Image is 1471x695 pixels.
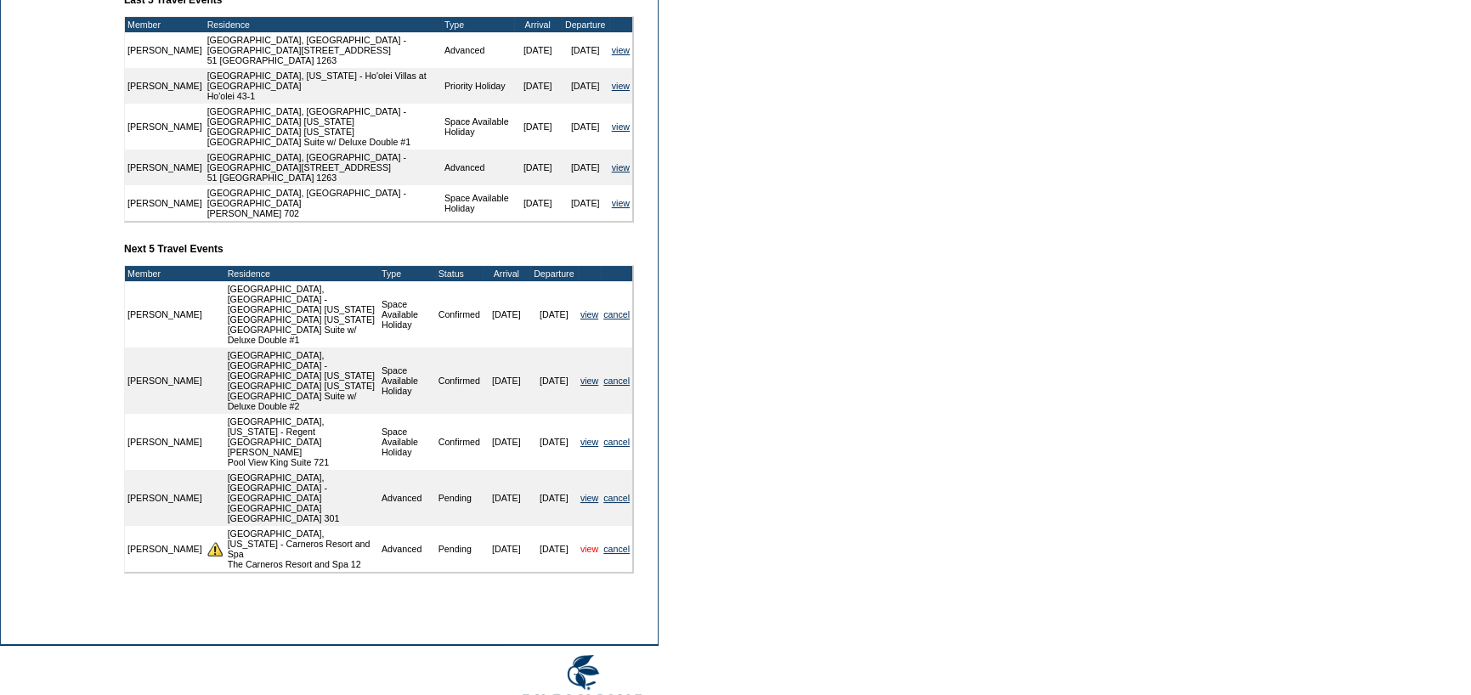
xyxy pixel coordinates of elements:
[603,437,630,447] a: cancel
[483,526,530,572] td: [DATE]
[225,281,379,347] td: [GEOGRAPHIC_DATA], [GEOGRAPHIC_DATA] - [GEOGRAPHIC_DATA] [US_STATE] [GEOGRAPHIC_DATA] [US_STATE][...
[580,544,598,554] a: view
[205,104,442,150] td: [GEOGRAPHIC_DATA], [GEOGRAPHIC_DATA] - [GEOGRAPHIC_DATA] [US_STATE] [GEOGRAPHIC_DATA] [US_STATE][...
[603,493,630,503] a: cancel
[125,104,205,150] td: [PERSON_NAME]
[207,541,223,557] img: There are insufficient days and/or tokens to cover this reservation
[580,309,598,319] a: view
[483,281,530,347] td: [DATE]
[225,266,379,281] td: Residence
[124,243,223,255] b: Next 5 Travel Events
[514,185,562,221] td: [DATE]
[436,414,483,470] td: Confirmed
[436,347,483,414] td: Confirmed
[483,414,530,470] td: [DATE]
[514,17,562,32] td: Arrival
[483,347,530,414] td: [DATE]
[225,414,379,470] td: [GEOGRAPHIC_DATA], [US_STATE] - Regent [GEOGRAPHIC_DATA][PERSON_NAME] Pool View King Suite 721
[580,493,598,503] a: view
[125,32,205,68] td: [PERSON_NAME]
[603,376,630,386] a: cancel
[514,150,562,185] td: [DATE]
[205,32,442,68] td: [GEOGRAPHIC_DATA], [GEOGRAPHIC_DATA] - [GEOGRAPHIC_DATA][STREET_ADDRESS] 51 [GEOGRAPHIC_DATA] 1263
[205,150,442,185] td: [GEOGRAPHIC_DATA], [GEOGRAPHIC_DATA] - [GEOGRAPHIC_DATA][STREET_ADDRESS] 51 [GEOGRAPHIC_DATA] 1263
[514,32,562,68] td: [DATE]
[205,17,442,32] td: Residence
[379,470,436,526] td: Advanced
[225,526,379,572] td: [GEOGRAPHIC_DATA], [US_STATE] - Carneros Resort and Spa The Carneros Resort and Spa 12
[530,470,578,526] td: [DATE]
[612,81,630,91] a: view
[125,266,205,281] td: Member
[379,414,436,470] td: Space Available Holiday
[125,347,205,414] td: [PERSON_NAME]
[125,414,205,470] td: [PERSON_NAME]
[125,150,205,185] td: [PERSON_NAME]
[442,17,514,32] td: Type
[530,414,578,470] td: [DATE]
[580,437,598,447] a: view
[442,104,514,150] td: Space Available Holiday
[612,198,630,208] a: view
[562,185,609,221] td: [DATE]
[612,121,630,132] a: view
[580,376,598,386] a: view
[125,17,205,32] td: Member
[436,266,483,281] td: Status
[436,470,483,526] td: Pending
[612,162,630,172] a: view
[530,526,578,572] td: [DATE]
[442,68,514,104] td: Priority Holiday
[125,185,205,221] td: [PERSON_NAME]
[562,104,609,150] td: [DATE]
[562,32,609,68] td: [DATE]
[379,347,436,414] td: Space Available Holiday
[125,470,205,526] td: [PERSON_NAME]
[225,347,379,414] td: [GEOGRAPHIC_DATA], [GEOGRAPHIC_DATA] - [GEOGRAPHIC_DATA] [US_STATE] [GEOGRAPHIC_DATA] [US_STATE][...
[612,45,630,55] a: view
[379,266,436,281] td: Type
[225,470,379,526] td: [GEOGRAPHIC_DATA], [GEOGRAPHIC_DATA] - [GEOGRAPHIC_DATA] [GEOGRAPHIC_DATA] [GEOGRAPHIC_DATA] 301
[436,281,483,347] td: Confirmed
[436,526,483,572] td: Pending
[125,68,205,104] td: [PERSON_NAME]
[483,470,530,526] td: [DATE]
[379,281,436,347] td: Space Available Holiday
[514,68,562,104] td: [DATE]
[562,17,609,32] td: Departure
[603,309,630,319] a: cancel
[530,281,578,347] td: [DATE]
[442,185,514,221] td: Space Available Holiday
[483,266,530,281] td: Arrival
[562,68,609,104] td: [DATE]
[603,544,630,554] a: cancel
[205,185,442,221] td: [GEOGRAPHIC_DATA], [GEOGRAPHIC_DATA] - [GEOGRAPHIC_DATA] [PERSON_NAME] 702
[379,526,436,572] td: Advanced
[530,266,578,281] td: Departure
[562,150,609,185] td: [DATE]
[205,68,442,104] td: [GEOGRAPHIC_DATA], [US_STATE] - Ho'olei Villas at [GEOGRAPHIC_DATA] Ho'olei 43-1
[442,150,514,185] td: Advanced
[125,526,205,572] td: [PERSON_NAME]
[514,104,562,150] td: [DATE]
[125,281,205,347] td: [PERSON_NAME]
[530,347,578,414] td: [DATE]
[442,32,514,68] td: Advanced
